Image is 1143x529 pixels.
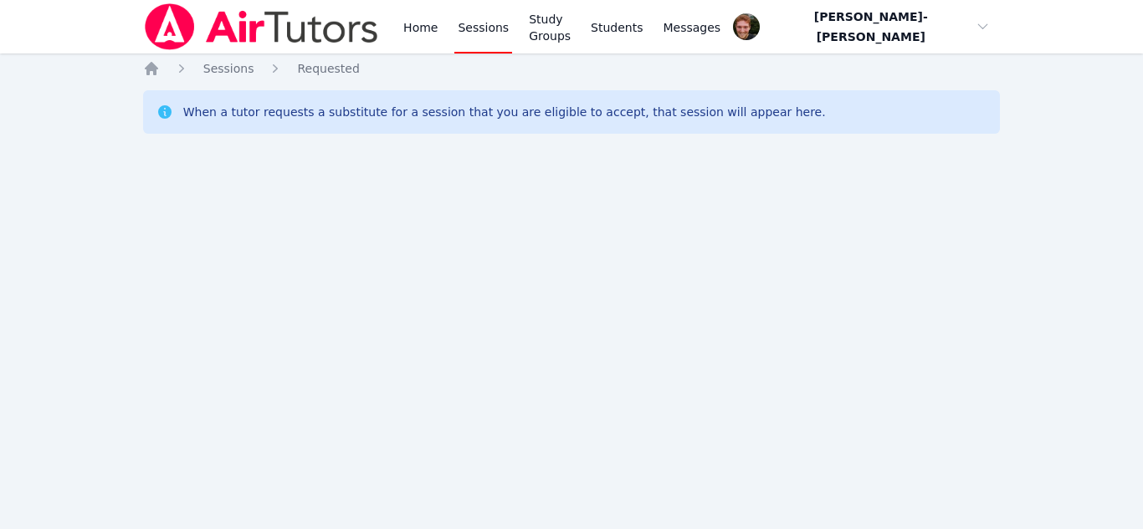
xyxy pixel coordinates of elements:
[664,19,721,36] span: Messages
[297,62,359,75] span: Requested
[297,60,359,77] a: Requested
[143,3,380,50] img: Air Tutors
[203,60,254,77] a: Sessions
[143,60,1001,77] nav: Breadcrumb
[183,104,826,120] div: When a tutor requests a substitute for a session that you are eligible to accept, that session wi...
[203,62,254,75] span: Sessions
